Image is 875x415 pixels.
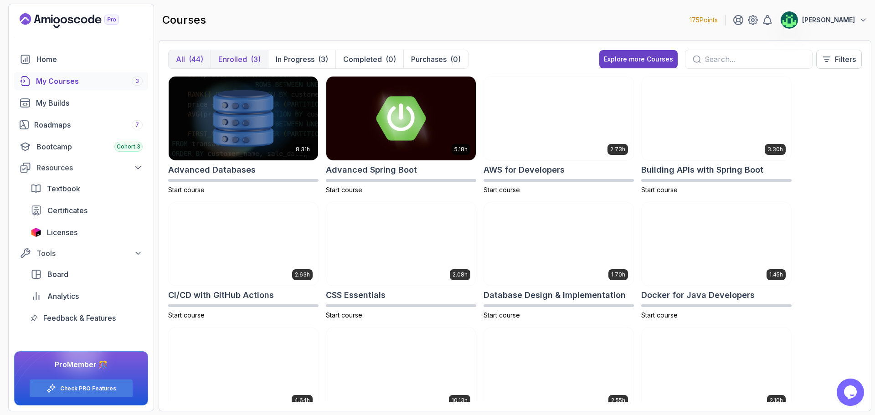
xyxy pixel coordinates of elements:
[642,77,791,160] img: Building APIs with Spring Boot card
[642,202,791,286] img: Docker for Java Developers card
[189,54,203,65] div: (44)
[335,50,403,68] button: Completed(0)
[168,164,256,176] h2: Advanced Databases
[484,202,633,286] img: Database Design & Implementation card
[610,146,625,153] p: 2.73h
[296,146,310,153] p: 8.31h
[31,228,41,237] img: jetbrains icon
[25,201,148,220] a: certificates
[25,309,148,327] a: feedback
[169,77,318,160] img: Advanced Databases card
[484,164,565,176] h2: AWS for Developers
[780,11,868,29] button: user profile image[PERSON_NAME]
[326,328,476,411] img: Git for Professionals card
[295,271,310,278] p: 2.63h
[294,397,310,404] p: 4.64h
[168,311,205,319] span: Start course
[641,311,678,319] span: Start course
[484,77,633,160] img: AWS for Developers card
[14,245,148,261] button: Tools
[453,271,468,278] p: 2.08h
[450,54,461,65] div: (0)
[386,54,396,65] div: (0)
[611,271,625,278] p: 1.70h
[117,143,140,150] span: Cohort 3
[835,54,856,65] p: Filters
[168,186,205,194] span: Start course
[767,146,783,153] p: 3.30h
[169,202,318,286] img: CI/CD with GitHub Actions card
[169,50,211,68] button: All(44)
[484,311,520,319] span: Start course
[641,289,755,302] h2: Docker for Java Developers
[36,141,143,152] div: Bootcamp
[169,328,318,411] img: Docker For Professionals card
[47,183,80,194] span: Textbook
[36,76,143,87] div: My Courses
[641,186,678,194] span: Start course
[47,227,77,238] span: Licenses
[276,54,314,65] p: In Progress
[29,379,133,398] button: Check PRO Features
[268,50,335,68] button: In Progress(3)
[162,13,206,27] h2: courses
[318,54,328,65] div: (3)
[251,54,261,65] div: (3)
[326,186,362,194] span: Start course
[690,15,718,25] p: 175 Points
[14,138,148,156] a: bootcamp
[604,55,673,64] div: Explore more Courses
[837,379,866,406] iframe: chat widget
[60,385,116,392] a: Check PRO Features
[611,397,625,404] p: 2.55h
[769,271,783,278] p: 1.45h
[770,397,783,404] p: 2.10h
[43,313,116,323] span: Feedback & Features
[14,159,148,176] button: Resources
[326,311,362,319] span: Start course
[25,179,148,198] a: textbook
[454,146,468,153] p: 5.18h
[641,164,763,176] h2: Building APIs with Spring Boot
[781,11,798,29] img: user profile image
[36,97,143,108] div: My Builds
[14,94,148,112] a: builds
[705,54,805,65] input: Search...
[14,116,148,134] a: roadmaps
[25,265,148,283] a: board
[326,202,476,286] img: CSS Essentials card
[484,328,633,411] img: Git & GitHub Fundamentals card
[484,289,626,302] h2: Database Design & Implementation
[47,291,79,302] span: Analytics
[218,54,247,65] p: Enrolled
[326,164,417,176] h2: Advanced Spring Boot
[816,50,862,69] button: Filters
[411,54,447,65] p: Purchases
[484,186,520,194] span: Start course
[36,248,143,259] div: Tools
[47,205,87,216] span: Certificates
[176,54,185,65] p: All
[642,328,791,411] img: GitHub Toolkit card
[452,397,468,404] p: 10.13h
[25,223,148,241] a: licenses
[599,50,678,68] button: Explore more Courses
[36,162,143,173] div: Resources
[25,287,148,305] a: analytics
[403,50,468,68] button: Purchases(0)
[326,289,386,302] h2: CSS Essentials
[326,77,476,160] img: Advanced Spring Boot card
[34,119,143,130] div: Roadmaps
[14,72,148,90] a: courses
[135,121,139,128] span: 7
[20,13,140,28] a: Landing page
[802,15,855,25] p: [PERSON_NAME]
[14,50,148,68] a: home
[343,54,382,65] p: Completed
[47,269,68,280] span: Board
[36,54,143,65] div: Home
[168,289,274,302] h2: CI/CD with GitHub Actions
[135,77,139,85] span: 3
[211,50,268,68] button: Enrolled(3)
